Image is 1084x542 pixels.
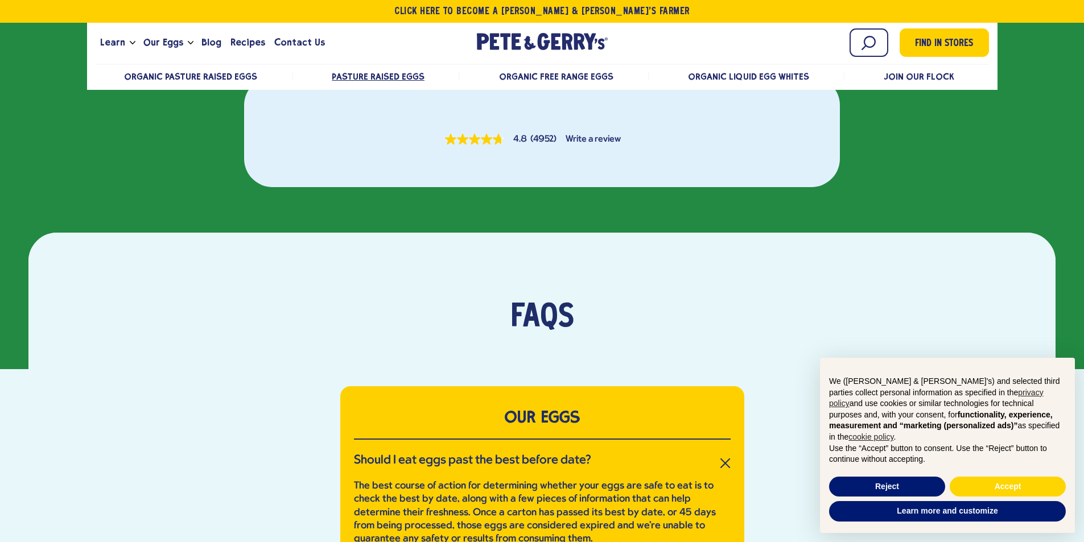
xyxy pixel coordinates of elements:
[884,71,954,82] a: Join Our Flock
[900,28,989,57] a: Find in Stores
[332,71,424,82] a: Pasture Raised Eggs
[829,443,1066,465] p: Use the “Accept” button to consent. Use the “Reject” button to continue without accepting.
[829,477,945,497] button: Reject
[197,27,226,58] a: Blog
[848,432,893,441] a: cookie policy
[950,477,1066,497] button: Accept
[688,71,809,82] a: Organic Liquid Egg Whites
[201,35,221,49] span: Blog
[226,27,270,58] a: Recipes
[510,301,574,335] span: FAQS
[96,27,130,58] a: Learn
[270,27,329,58] a: Contact Us
[96,64,989,88] nav: desktop product menu
[499,71,613,82] a: Organic Free Range Eggs
[850,28,888,57] input: Search
[130,41,135,45] button: Open the dropdown menu for Learn
[354,453,591,468] h3: Should I eat eggs past the best before date?
[230,35,265,49] span: Recipes
[139,27,188,58] a: Our Eggs
[445,134,566,145] button: 4.8 out of 5 stars. Read reviews for average rating value is 4.8 of 5. Read 4952 Reviews Same pag...
[530,135,557,144] div: (4952)
[188,41,193,45] button: Open the dropdown menu for Our Eggs
[274,35,325,49] span: Contact Us
[566,135,621,144] button: Write a Review (opens pop-up)
[513,135,528,144] div: 4.8
[100,35,125,49] span: Learn
[915,36,973,52] span: Find in Stores
[124,71,258,82] a: Organic Pasture Raised Eggs
[829,376,1066,443] p: We ([PERSON_NAME] & [PERSON_NAME]'s) and selected third parties collect personal information as s...
[354,407,731,427] p: OUR EGGS
[829,501,1066,522] button: Learn more and customize
[143,35,183,49] span: Our Eggs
